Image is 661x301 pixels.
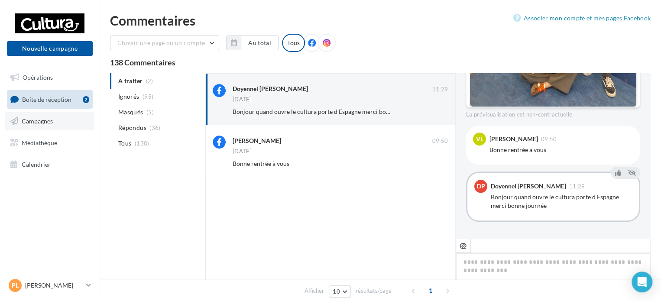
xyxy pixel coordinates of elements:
[233,97,252,102] div: [DATE]
[5,112,94,130] a: Campagnes
[233,149,252,154] div: [DATE]
[117,39,205,46] span: Choisir une page ou un compte
[118,108,143,117] span: Masqués
[456,238,470,253] button: @
[491,193,632,210] div: Bonjour quand ouvre le cultura porte d Espagne merci bonne journée
[432,137,448,145] span: 09:50
[233,108,418,115] span: Bonjour quand ouvre le cultura porte d Espagne merci bonne journée
[118,92,139,101] span: Ignorés
[356,287,392,295] span: résultats/page
[476,135,483,143] span: VL
[569,184,585,189] span: 11:29
[23,74,53,81] span: Opérations
[22,160,51,168] span: Calendrier
[460,241,467,249] i: @
[135,140,149,147] span: (138)
[466,107,640,119] div: La prévisualisation est non-contractuelle
[118,139,131,148] span: Tous
[22,95,71,103] span: Boîte de réception
[110,36,219,50] button: Choisir une page ou un compte
[5,155,94,174] a: Calendrier
[333,288,340,295] span: 10
[22,117,53,125] span: Campagnes
[541,136,557,142] span: 09:50
[149,124,160,131] span: (36)
[110,14,651,27] div: Commentaires
[305,287,324,295] span: Afficher
[329,285,351,298] button: 10
[241,36,279,50] button: Au total
[632,272,652,292] div: Open Intercom Messenger
[226,36,279,50] button: Au total
[146,109,154,116] span: (5)
[12,281,19,290] span: PL
[110,58,651,66] div: 138 Commentaires
[83,96,89,103] div: 2
[489,146,633,154] div: Bonne rentrée à vous
[282,34,305,52] div: Tous
[491,183,566,189] div: Doyennel [PERSON_NAME]
[118,123,146,132] span: Répondus
[143,93,153,100] span: (95)
[7,41,93,56] button: Nouvelle campagne
[25,281,83,290] p: [PERSON_NAME]
[477,182,485,191] span: DP
[5,68,94,87] a: Opérations
[432,86,448,94] span: 11:29
[233,84,308,93] div: Doyennel [PERSON_NAME]
[513,13,651,23] a: Associer mon compte et mes pages Facebook
[22,139,57,146] span: Médiathèque
[233,136,281,145] div: [PERSON_NAME]
[233,160,289,167] span: Bonne rentrée à vous
[5,134,94,152] a: Médiathèque
[5,90,94,109] a: Boîte de réception2
[424,284,437,298] span: 1
[7,277,93,294] a: PL [PERSON_NAME]
[489,136,538,142] div: [PERSON_NAME]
